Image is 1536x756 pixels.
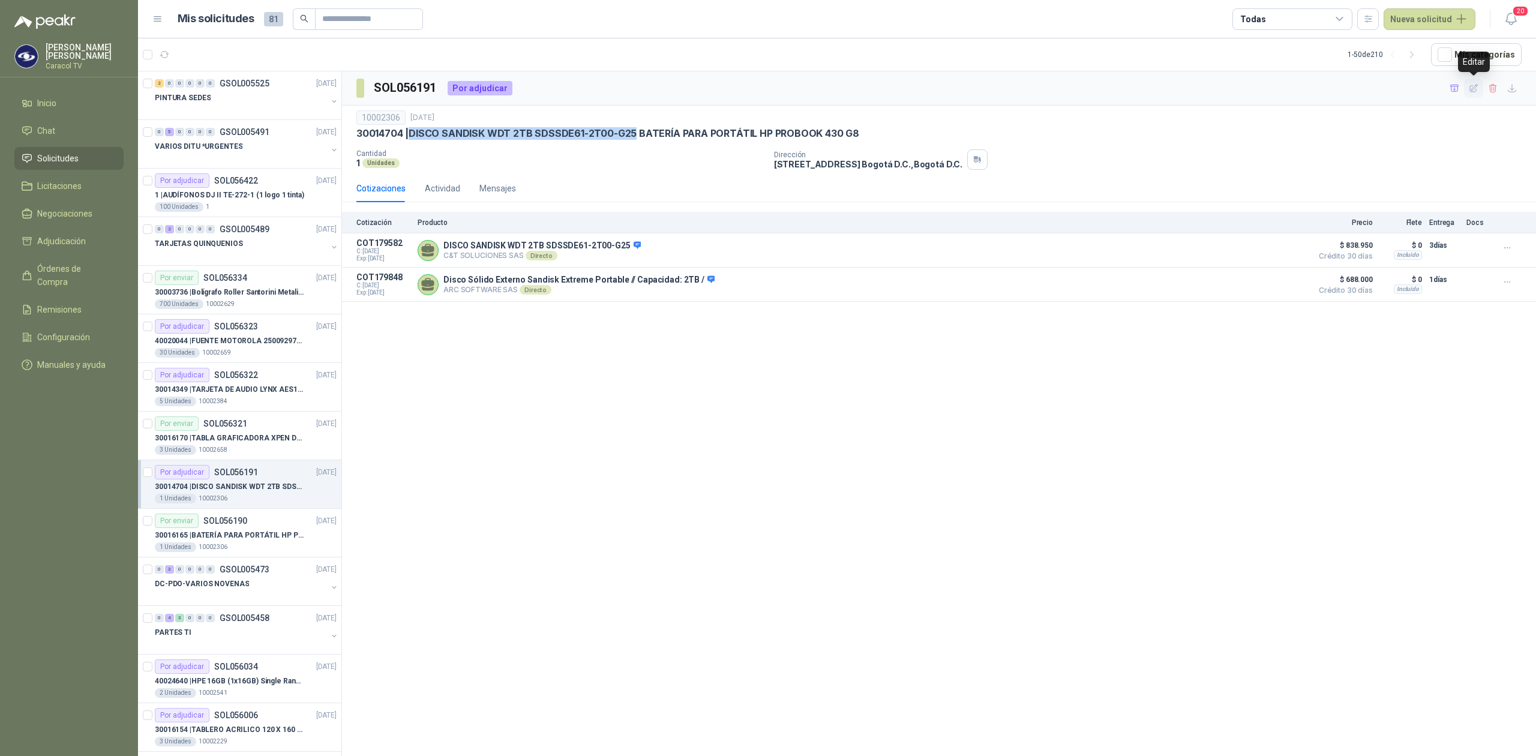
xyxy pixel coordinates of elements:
[300,14,308,23] span: search
[196,128,205,136] div: 0
[220,225,269,233] p: GSOL005489
[443,285,715,295] p: ARC SOFTWARE SAS
[155,614,164,622] div: 0
[1431,43,1522,66] button: Mís categorías
[138,412,341,460] a: Por enviarSOL056321[DATE] 30016170 |TABLA GRAFICADORA XPEN DECO MINI 73 Unidades10002658
[316,515,337,527] p: [DATE]
[199,688,227,698] p: 10002541
[356,182,406,195] div: Cotizaciones
[178,10,254,28] h1: Mis solicitudes
[1458,52,1490,72] div: Editar
[14,119,124,142] a: Chat
[165,225,174,233] div: 2
[316,418,337,430] p: [DATE]
[418,218,1306,227] p: Producto
[356,218,410,227] p: Cotización
[362,158,400,168] div: Unidades
[165,614,174,622] div: 4
[199,397,227,406] p: 10002384
[14,175,124,197] a: Licitaciones
[175,565,184,574] div: 0
[202,348,231,358] p: 10002659
[37,207,92,220] span: Negociaciones
[356,149,764,158] p: Cantidad
[155,202,203,212] div: 100 Unidades
[138,460,341,509] a: Por adjudicarSOL056191[DATE] 30014704 |DISCO SANDISK WDT 2TB SDSSDE61-2T00-G25 BATERÍA PARA PORTÁ...
[214,662,258,671] p: SOL056034
[356,238,410,248] p: COT179582
[155,465,209,479] div: Por adjudicar
[316,467,337,478] p: [DATE]
[15,45,38,68] img: Company Logo
[1313,287,1373,294] span: Crédito 30 días
[448,81,512,95] div: Por adjudicar
[356,158,360,168] p: 1
[165,79,174,88] div: 0
[203,274,247,282] p: SOL056334
[196,614,205,622] div: 0
[356,282,410,289] span: C: [DATE]
[316,613,337,624] p: [DATE]
[14,230,124,253] a: Adjudicación
[1500,8,1522,30] button: 20
[155,514,199,528] div: Por enviar
[479,182,516,195] div: Mensajes
[1380,218,1422,227] p: Flete
[155,724,304,736] p: 30016154 | TABLERO ACRILICO 120 X 160 CON RUEDAS
[410,112,434,124] p: [DATE]
[155,481,304,493] p: 30014704 | DISCO SANDISK WDT 2TB SDSSDE61-2T00-G25 BATERÍA PARA PORTÁTIL HP PROBOOK 430 G8
[155,542,196,552] div: 1 Unidades
[37,179,82,193] span: Licitaciones
[37,152,79,165] span: Solicitudes
[14,326,124,349] a: Configuración
[526,251,557,260] div: Directo
[356,255,410,262] span: Exp: [DATE]
[155,494,196,503] div: 1 Unidades
[1348,45,1421,64] div: 1 - 50 de 210
[214,371,258,379] p: SOL056322
[155,737,196,746] div: 3 Unidades
[220,614,269,622] p: GSOL005458
[155,676,304,687] p: 40024640 | HPE 16GB (1x16GB) Single Rank x4 DDR4-2400
[316,661,337,673] p: [DATE]
[155,578,249,590] p: DC-PDO-VARIOS NOVENAS
[1512,5,1529,17] span: 20
[206,79,215,88] div: 0
[316,127,337,138] p: [DATE]
[155,238,243,250] p: TARJETAS QUINQUENIOS
[155,368,209,382] div: Por adjudicar
[356,110,406,125] div: 10002306
[155,562,339,601] a: 0 3 0 0 0 0 GSOL005473[DATE] DC-PDO-VARIOS NOVENAS
[1394,284,1422,294] div: Incluido
[175,128,184,136] div: 0
[155,611,339,649] a: 0 4 3 0 0 0 GSOL005458[DATE] PARTES TI
[37,124,55,137] span: Chat
[155,299,203,309] div: 700 Unidades
[1313,238,1373,253] span: $ 838.950
[443,275,715,286] p: Disco Sólido Externo Sandisk Extreme Portable // Capacidad: 2TB /
[37,303,82,316] span: Remisiones
[155,92,211,104] p: PINTURA SEDES
[155,384,304,395] p: 30014349 | TARJETA DE AUDIO LYNX AES16E AES/EBU PCI
[206,565,215,574] div: 0
[316,78,337,89] p: [DATE]
[316,175,337,187] p: [DATE]
[155,76,339,115] a: 2 0 0 0 0 0 GSOL005525[DATE] PINTURA SEDES
[14,14,76,29] img: Logo peakr
[199,445,227,455] p: 10002658
[155,530,304,541] p: 30016165 | BATERÍA PARA PORTÁTIL HP PROBOOK 430 G8
[443,251,641,260] p: C&T SOLUCIONES SAS
[155,433,304,444] p: 30016170 | TABLA GRAFICADORA XPEN DECO MINI 7
[214,711,258,719] p: SOL056006
[206,299,235,309] p: 10002629
[155,397,196,406] div: 5 Unidades
[774,159,962,169] p: [STREET_ADDRESS] Bogotá D.C. , Bogotá D.C.
[1394,250,1422,260] div: Incluido
[155,319,209,334] div: Por adjudicar
[316,564,337,575] p: [DATE]
[220,565,269,574] p: GSOL005473
[196,79,205,88] div: 0
[316,370,337,381] p: [DATE]
[165,565,174,574] div: 3
[206,225,215,233] div: 0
